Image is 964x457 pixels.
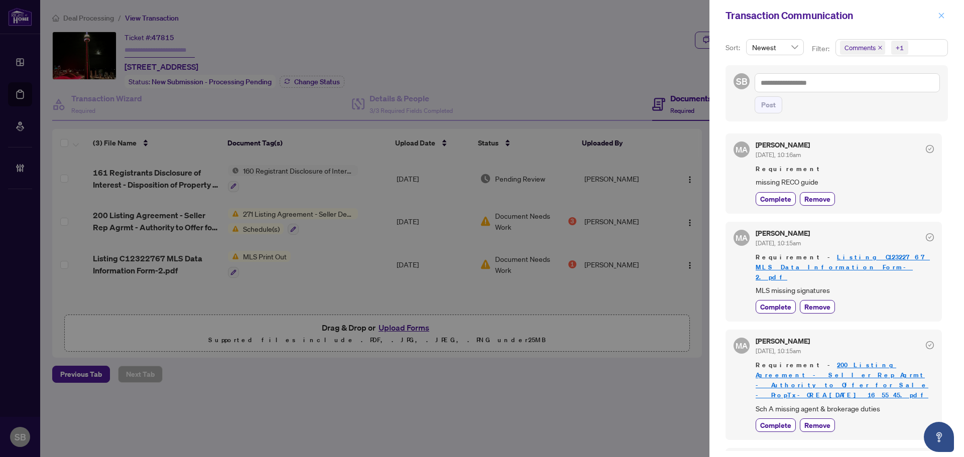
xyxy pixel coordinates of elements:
[896,43,904,53] div: +1
[736,232,748,244] span: MA
[926,341,934,349] span: check-circle
[736,143,748,156] span: MA
[756,164,934,174] span: Requirement
[926,145,934,153] span: check-circle
[736,74,748,88] span: SB
[756,418,796,432] button: Complete
[755,96,782,113] button: Post
[756,141,810,148] h5: [PERSON_NAME]
[804,194,830,204] span: Remove
[756,338,810,345] h5: [PERSON_NAME]
[756,403,934,414] span: Sch A missing agent & brokerage duties
[800,192,835,206] button: Remove
[760,194,791,204] span: Complete
[760,420,791,430] span: Complete
[926,233,934,241] span: check-circle
[840,41,885,55] span: Comments
[756,230,810,237] h5: [PERSON_NAME]
[756,151,801,159] span: [DATE], 10:16am
[756,252,934,282] span: Requirement -
[726,42,742,53] p: Sort:
[756,347,801,355] span: [DATE], 10:15am
[756,300,796,314] button: Complete
[752,40,798,55] span: Newest
[800,418,835,432] button: Remove
[845,43,876,53] span: Comments
[924,422,954,452] button: Open asap
[756,176,934,188] span: missing RECO guide
[756,284,934,296] span: MLS missing signatures
[760,301,791,312] span: Complete
[812,43,831,54] p: Filter:
[938,12,945,19] span: close
[756,361,928,399] a: 200 Listing Agreement - Seller Rep Agrmt - Authority to Offer for Sale - PropTx-OREA_[DATE] 16_55...
[756,239,801,247] span: [DATE], 10:15am
[756,253,930,281] a: Listing C12322767 MLS Data Information Form-2.pdf
[756,192,796,206] button: Complete
[878,45,883,50] span: close
[804,420,830,430] span: Remove
[804,301,830,312] span: Remove
[726,8,935,23] div: Transaction Communication
[800,300,835,314] button: Remove
[756,360,934,400] span: Requirement -
[736,340,748,352] span: MA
